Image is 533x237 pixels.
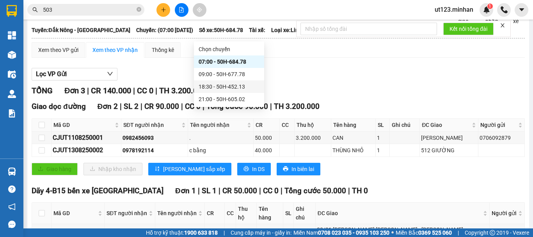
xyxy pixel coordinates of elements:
[421,134,477,142] div: [PERSON_NAME]
[492,209,517,217] span: Người gửi
[92,46,138,54] div: Xem theo VP nhận
[53,209,96,217] span: Mã GD
[52,144,121,157] td: CJUT1308250002
[8,185,16,193] span: question-circle
[263,186,279,195] span: CC 0
[252,165,265,173] span: In DS
[283,166,288,172] span: printer
[255,134,278,142] div: 50.000
[202,186,217,195] span: SL 1
[32,102,86,111] span: Giao dọc đường
[224,228,225,237] span: |
[231,228,291,237] span: Cung cấp máy in - giấy in:
[199,95,259,103] div: 21:00 - 50H-605.02
[107,209,147,217] span: SĐT người nhận
[53,133,120,143] div: CJUT1108250001
[175,186,196,195] span: Đơn 1
[32,186,163,195] span: Dãy 4-B15 bến xe [GEOGRAPHIC_DATA]
[84,163,142,175] button: downloadNhập kho nhận
[121,132,188,144] td: 0982456093
[137,6,141,14] span: close-circle
[255,146,278,155] div: 40.000
[133,86,135,95] span: |
[155,166,160,172] span: sort-ascending
[185,102,201,111] span: CC 0
[318,230,389,236] strong: 0708 023 035 - 0935 103 250
[136,26,193,34] span: Chuyến: (07:00 [DATE])
[480,134,523,142] div: 0706092879
[443,23,494,35] button: Kết nối tổng đài
[205,203,225,224] th: CR
[8,70,16,78] img: warehouse-icon
[32,163,78,175] button: uploadGiao hàng
[428,5,480,14] span: ut123.minhan
[277,163,320,175] button: printerIn biên lai
[199,45,259,53] div: Chọn chuyến
[198,186,200,195] span: |
[32,27,130,33] b: Tuyến: Đắk Nông - [GEOGRAPHIC_DATA]
[193,3,206,17] button: aim
[51,7,69,16] span: Nhận:
[480,121,517,129] span: Người gửi
[352,186,368,195] span: TH 0
[163,165,225,173] span: [PERSON_NAME] sắp xếp
[300,23,437,35] input: Nhập số tổng đài
[236,203,257,224] th: Thu hộ
[7,5,17,17] img: logo-vxr
[8,203,16,210] span: notification
[190,121,245,129] span: Tên người nhận
[291,165,314,173] span: In biên lai
[64,86,85,95] span: Đơn 3
[280,119,295,132] th: CC
[259,186,261,195] span: |
[270,102,272,111] span: |
[184,230,218,236] strong: 1900 633 818
[293,228,389,237] span: Miền Nam
[396,228,452,237] span: Miền Bắc
[87,86,89,95] span: |
[222,186,257,195] span: CR 50.000
[274,102,320,111] span: TH 3.200.000
[7,7,19,16] span: Gửi:
[295,119,331,132] th: Thu hộ
[8,109,16,118] img: solution-icon
[376,119,390,132] th: SL
[189,146,252,155] div: c bằng
[161,7,166,12] span: plus
[458,228,459,237] span: |
[36,69,67,79] span: Lọc VP Gửi
[32,86,53,95] span: TỔNG
[391,231,394,234] span: ⚪️
[32,7,38,12] span: search
[199,57,259,66] div: 07:00 - 50H-684.78
[418,230,452,236] strong: 0369 525 060
[8,168,16,176] img: warehouse-icon
[53,121,113,129] span: Mã GD
[318,209,481,217] span: ĐC Giao
[197,7,202,12] span: aim
[490,230,495,235] span: copyright
[422,121,470,129] span: ĐC Giao
[137,86,153,95] span: CC 0
[98,102,118,111] span: Đơn 2
[518,6,525,13] span: caret-down
[91,86,131,95] span: CR 140.000
[140,102,142,111] span: |
[487,4,493,9] sup: 1
[271,26,334,34] span: Loại xe: Limousine 34 chỗ
[281,186,282,195] span: |
[390,119,420,132] th: Ghi chú
[52,132,121,144] td: CJUT1108250001
[294,203,316,224] th: Ghi chú
[188,144,253,157] td: c bằng
[332,146,375,155] div: THÙNG NHỎ
[237,163,271,175] button: printerIn DS
[332,134,375,142] div: CAN
[62,46,87,59] span: bố lá
[8,51,16,59] img: warehouse-icon
[156,3,170,17] button: plus
[199,82,259,91] div: 18:30 - 50H-452.13
[43,5,135,14] input: Tìm tên, số ĐT hoặc mã đơn
[123,146,187,155] div: 0978192114
[483,6,490,13] img: icon-new-feature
